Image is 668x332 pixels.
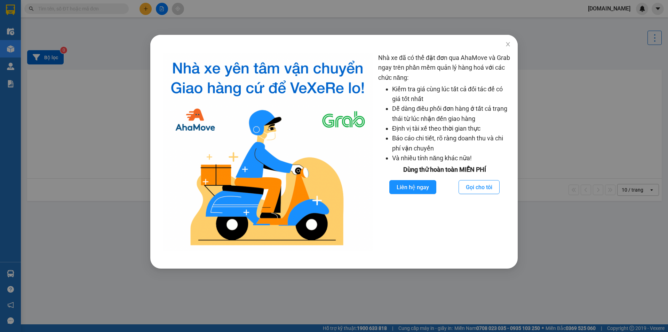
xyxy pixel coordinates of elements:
li: Kiểm tra giá cùng lúc tất cả đối tác để có giá tốt nhất [392,84,511,104]
li: Báo cáo chi tiết, rõ ràng doanh thu và chi phí vận chuyển [392,133,511,153]
button: Close [498,35,518,54]
li: Dễ dàng điều phối đơn hàng ở tất cả trạng thái từ lúc nhận đến giao hàng [392,104,511,124]
span: Liên hệ ngay [397,183,429,192]
button: Gọi cho tôi [459,180,500,194]
li: Định vị tài xế theo thời gian thực [392,124,511,133]
span: close [505,41,511,47]
img: logo [163,53,373,251]
div: Dùng thử hoàn toàn MIỄN PHÍ [378,165,511,175]
button: Liên hệ ngay [389,180,436,194]
div: Nhà xe đã có thể đặt đơn qua AhaMove và Grab ngay trên phần mềm quản lý hàng hoá với các chức năng: [378,53,511,251]
span: Gọi cho tôi [466,183,492,192]
li: Và nhiều tính năng khác nữa! [392,153,511,163]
